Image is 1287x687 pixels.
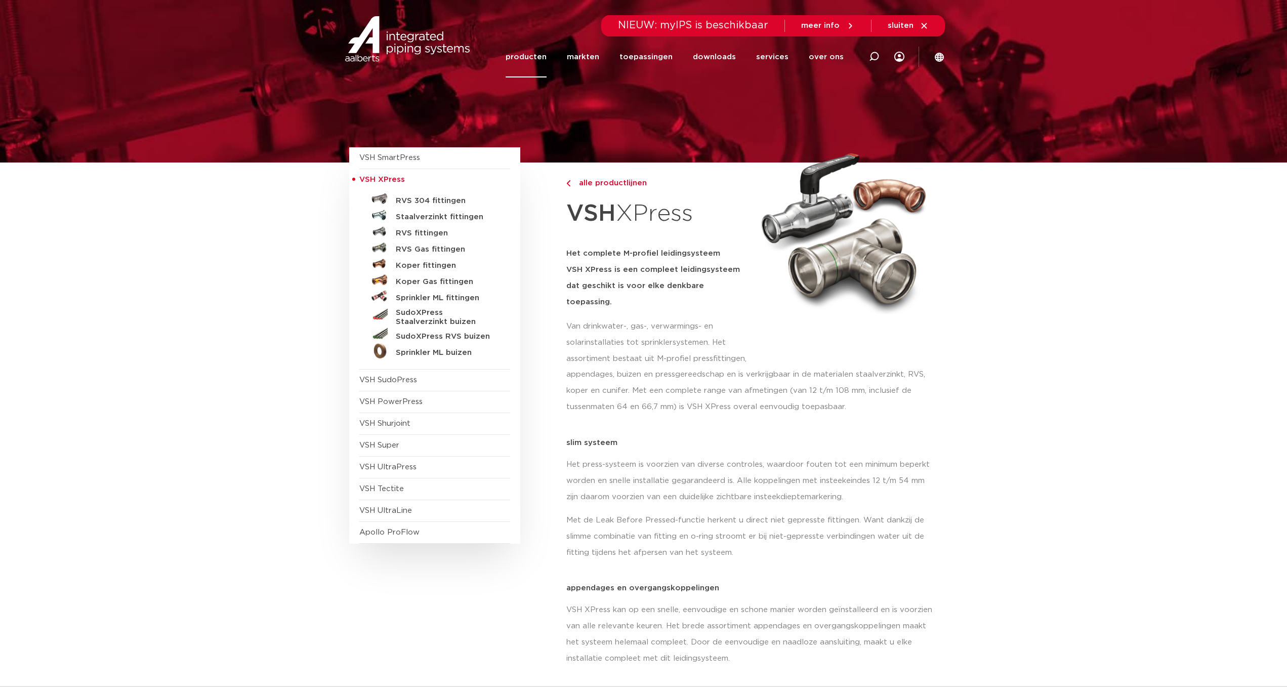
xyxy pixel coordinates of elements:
[566,512,938,561] p: Met de Leak Before Pressed-functie herkent u direct niet gepresste fittingen. Want dankzij de sli...
[359,207,510,223] a: Staalverzinkt fittingen
[359,463,417,471] a: VSH UltraPress
[566,439,938,447] p: slim systeem
[566,584,938,592] p: appendages en overgangskoppelingen
[888,21,929,30] a: sluiten
[359,256,510,272] a: Koper fittingen
[359,288,510,304] a: Sprinkler ML fittingen
[566,177,750,189] a: alle productlijnen
[359,376,417,384] a: VSH SudoPress
[801,21,855,30] a: meer info
[359,485,404,493] a: VSH Tectite
[396,196,496,206] h5: RVS 304 fittingen
[359,191,510,207] a: RVS 304 fittingen
[359,304,510,327] a: SudoXPress Staalverzinkt buizen
[396,229,496,238] h5: RVS fittingen
[888,22,914,29] span: sluiten
[506,36,844,77] nav: Menu
[756,36,788,77] a: services
[359,239,510,256] a: RVS Gas fittingen
[566,457,938,505] p: Het press-systeem is voorzien van diverse controles, waardoor fouten tot een minimum beperkt word...
[809,36,844,77] a: over ons
[801,22,840,29] span: meer info
[619,36,673,77] a: toepassingen
[359,154,420,161] a: VSH SmartPress
[396,261,496,270] h5: Koper fittingen
[618,20,768,30] span: NIEUW: myIPS is beschikbaar
[566,602,938,667] p: VSH XPress kan op een snelle, eenvoudige en schone manier worden geïnstalleerd en is voorzien van...
[359,420,410,427] a: VSH Shurjoint
[359,529,420,536] a: Apollo ProFlow
[693,36,736,77] a: downloads
[396,245,496,254] h5: RVS Gas fittingen
[396,308,496,327] h5: SudoXPress Staalverzinkt buizen
[359,272,510,288] a: Koper Gas fittingen
[359,327,510,343] a: SudoXPress RVS buizen
[359,176,405,183] span: VSH XPress
[359,441,399,449] a: VSH Super
[566,367,938,415] p: appendages, buizen en pressgereedschap en is verkrijgbaar in de materialen staalverzinkt, RVS, ko...
[566,318,750,367] p: Van drinkwater-, gas-, verwarmings- en solarinstallaties tot sprinklersystemen. Het assortiment b...
[566,246,750,310] h5: Het complete M-profiel leidingsysteem VSH XPress is een compleet leidingsysteem dat geschikt is v...
[359,398,423,406] a: VSH PowerPress
[396,332,496,341] h5: SudoXPress RVS buizen
[566,180,570,187] img: chevron-right.svg
[359,343,510,359] a: Sprinkler ML buizen
[566,194,750,233] h1: XPress
[396,277,496,287] h5: Koper Gas fittingen
[396,294,496,303] h5: Sprinkler ML fittingen
[566,202,616,225] strong: VSH
[506,36,547,77] a: producten
[573,179,647,187] span: alle productlijnen
[359,507,412,514] a: VSH UltraLine
[396,213,496,222] h5: Staalverzinkt fittingen
[359,223,510,239] a: RVS fittingen
[396,348,496,357] h5: Sprinkler ML buizen
[894,36,904,77] div: my IPS
[567,36,599,77] a: markten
